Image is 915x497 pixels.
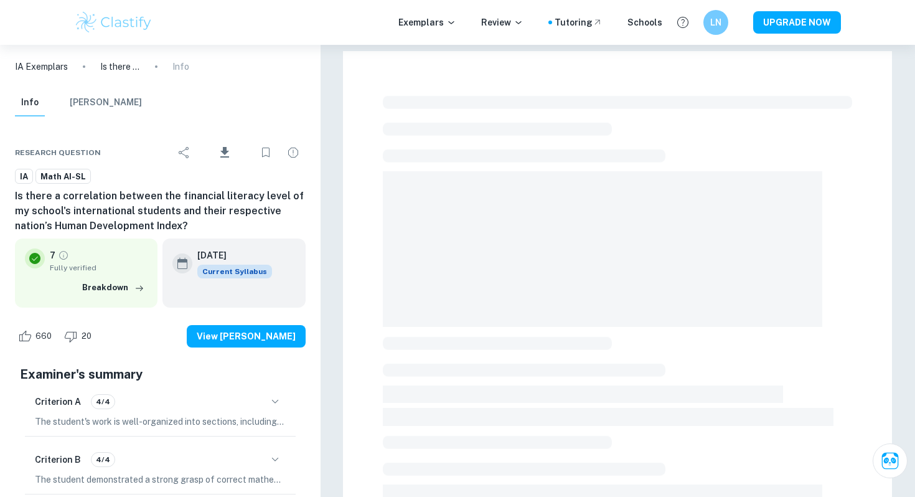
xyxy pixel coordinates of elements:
p: Info [172,60,189,73]
h6: [DATE] [197,249,262,262]
span: Fully verified [50,262,148,273]
a: IA [15,169,33,184]
button: Help and Feedback [672,12,693,33]
button: Info [15,89,45,116]
button: UPGRADE NOW [753,11,841,34]
span: Math AI-SL [36,171,90,183]
span: 660 [29,330,59,343]
span: IA [16,171,32,183]
p: Review [481,16,523,29]
p: Is there a correlation between the financial literacy level of my school's international students... [100,60,140,73]
div: This exemplar is based on the current syllabus. Feel free to refer to it for inspiration/ideas wh... [197,265,272,278]
h6: Criterion B [35,453,81,466]
a: Grade fully verified [58,250,69,261]
span: Research question [15,147,101,158]
div: Bookmark [253,140,278,165]
h6: Is there a correlation between the financial literacy level of my school's international students... [15,189,306,234]
div: Download [199,136,251,169]
div: Dislike [61,326,98,346]
span: 4/4 [91,396,115,407]
img: Clastify logo [74,10,153,35]
div: Report issue [281,140,306,165]
span: 4/4 [91,454,115,465]
a: IA Exemplars [15,60,68,73]
p: Exemplars [398,16,456,29]
p: The student's work is well-organized into sections, including a clear introduction, subdivided bo... [35,415,286,428]
span: Current Syllabus [197,265,272,278]
p: The student demonstrated a strong grasp of correct mathematical notation, symbols, and terminolog... [35,473,286,486]
button: Breakdown [79,278,148,297]
div: Share [172,140,197,165]
a: Tutoring [555,16,603,29]
p: 7 [50,249,55,262]
button: [PERSON_NAME] [70,89,142,116]
h6: LN [709,16,723,29]
div: Like [15,326,59,346]
button: View [PERSON_NAME] [187,325,306,348]
h6: Criterion A [35,395,81,409]
a: Schools [627,16,662,29]
h5: Examiner's summary [20,365,301,384]
a: Math AI-SL [35,169,91,184]
button: Ask Clai [873,443,908,478]
span: 20 [75,330,98,343]
button: LN [703,10,728,35]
